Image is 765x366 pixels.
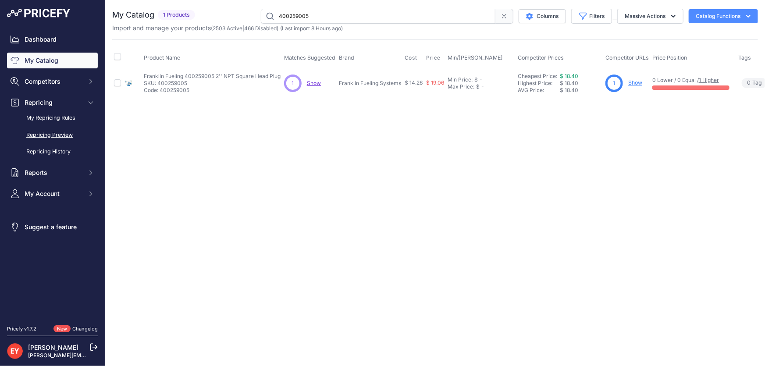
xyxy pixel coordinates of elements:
a: Suggest a feature [7,219,98,235]
span: ( | ) [211,25,278,32]
button: Columns [519,9,566,23]
span: Brand [339,54,354,61]
a: My Catalog [7,53,98,68]
span: Tags [738,54,751,61]
span: My Account [25,189,82,198]
a: [PERSON_NAME][EMAIL_ADDRESS][PERSON_NAME][DOMAIN_NAME] [28,352,206,359]
span: Price [426,54,441,61]
img: Pricefy Logo [7,9,70,18]
p: SKU: 400259005 [144,80,281,87]
div: Highest Price: [518,80,560,87]
a: 1 Higher [699,77,719,83]
a: [PERSON_NAME] [28,344,78,351]
button: Price [426,54,442,61]
span: Product Name [144,54,180,61]
div: Max Price: [448,83,474,90]
a: Cheapest Price: [518,73,557,79]
span: $ 14.26 [405,79,423,86]
span: Competitors [25,77,82,86]
span: 1 [292,79,294,87]
a: Repricing Preview [7,128,98,143]
a: My Repricing Rules [7,110,98,126]
div: Pricefy v1.7.2 [7,325,36,333]
span: Reports [25,168,82,177]
span: (Last import 8 Hours ago) [280,25,343,32]
p: Import and manage your products [112,24,343,32]
button: Competitors [7,74,98,89]
a: Changelog [72,326,98,332]
a: 466 Disabled [244,25,277,32]
p: Franklin Fueling 400259005 2'' NPT Square Head Plug [144,73,281,80]
span: $ 18.40 [560,80,578,86]
span: Price Position [652,54,687,61]
div: $ [476,83,480,90]
div: $ 18.40 [560,87,602,94]
span: Repricing [25,98,82,107]
div: $ [474,76,478,83]
nav: Sidebar [7,32,98,315]
span: Cost [405,54,417,61]
a: Repricing History [7,144,98,160]
button: Massive Actions [617,9,683,24]
a: Show [628,79,642,86]
h2: My Catalog [112,9,154,21]
span: 0 [747,79,751,87]
button: My Account [7,186,98,202]
input: Search [261,9,495,24]
button: Reports [7,165,98,181]
a: 2503 Active [213,25,242,32]
span: Competitor URLs [605,54,649,61]
span: Min/[PERSON_NAME] [448,54,503,61]
div: - [478,76,482,83]
span: Competitor Prices [518,54,564,61]
span: 1 Products [158,10,195,20]
span: 1 [613,79,616,87]
span: Matches Suggested [284,54,335,61]
span: $ 19.06 [426,79,444,86]
button: Repricing [7,95,98,110]
p: Code: 400259005 [144,87,281,94]
span: New [53,325,71,333]
div: - [480,83,484,90]
p: Franklin Fueling Systems [339,80,401,87]
a: $ 18.40 [560,73,578,79]
button: Filters [571,9,612,24]
a: Show [307,80,321,86]
div: Min Price: [448,76,473,83]
div: AVG Price: [518,87,560,94]
button: Catalog Functions [689,9,758,23]
a: Dashboard [7,32,98,47]
p: 0 Lower / 0 Equal / [652,77,729,84]
button: Cost [405,54,419,61]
